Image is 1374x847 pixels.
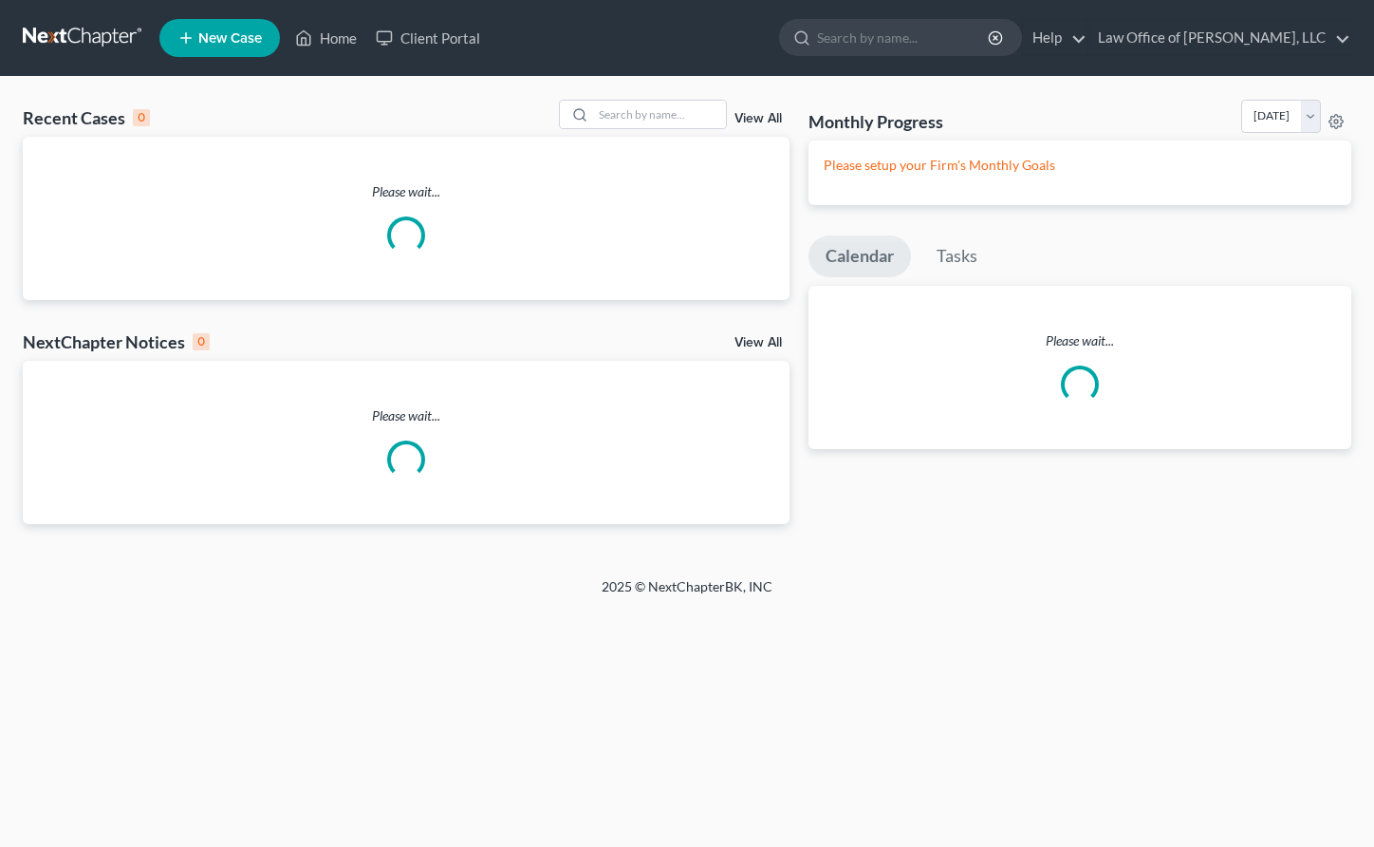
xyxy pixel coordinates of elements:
a: View All [734,336,782,349]
span: New Case [198,31,262,46]
div: Recent Cases [23,106,150,129]
a: View All [734,112,782,125]
a: Home [286,21,366,55]
a: Help [1023,21,1086,55]
a: Tasks [919,235,994,277]
div: 0 [193,333,210,350]
p: Please setup your Firm's Monthly Goals [824,156,1336,175]
input: Search by name... [593,101,726,128]
input: Search by name... [817,20,991,55]
div: NextChapter Notices [23,330,210,353]
a: Client Portal [366,21,490,55]
div: 2025 © NextChapterBK, INC [146,577,1228,612]
a: Calendar [808,235,911,277]
div: 0 [133,109,150,126]
p: Please wait... [23,182,789,201]
p: Please wait... [808,331,1351,350]
h3: Monthly Progress [808,110,943,133]
a: Law Office of [PERSON_NAME], LLC [1088,21,1350,55]
p: Please wait... [23,406,789,425]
